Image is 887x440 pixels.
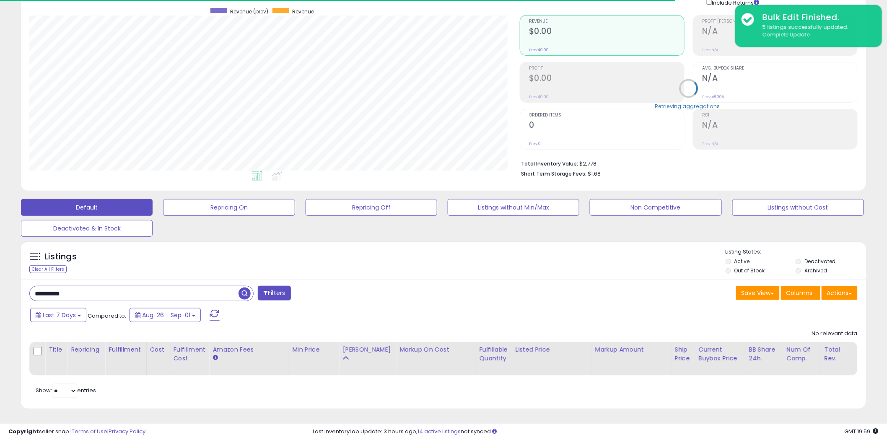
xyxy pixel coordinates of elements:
span: Aug-26 - Sep-01 [142,311,190,319]
div: Clear All Filters [29,265,67,273]
label: Archived [804,267,827,274]
label: Out of Stock [734,267,765,274]
button: Listings without Min/Max [448,199,579,216]
button: Last 7 Days [30,308,86,322]
button: Repricing Off [306,199,437,216]
div: Fulfillable Quantity [479,345,508,363]
button: Actions [822,286,858,300]
button: Default [21,199,153,216]
div: BB Share 24h. [749,345,780,363]
button: Repricing On [163,199,295,216]
div: Repricing [71,345,101,354]
div: Markup Amount [595,345,668,354]
div: No relevant data [812,330,858,338]
button: Listings without Cost [732,199,864,216]
div: Bulk Edit Finished. [756,11,876,23]
span: Columns [786,289,813,297]
button: Deactivated & In Stock [21,220,153,237]
div: seller snap | | [8,428,145,436]
span: Revenue [292,8,314,15]
div: Cost [150,345,166,354]
a: Privacy Policy [109,427,145,435]
button: Filters [258,286,290,300]
div: Total Rev. [825,345,855,363]
label: Active [734,258,750,265]
div: Fulfillment Cost [173,345,205,363]
div: Markup on Cost [399,345,472,354]
span: Compared to: [88,312,126,320]
button: Save View [736,286,780,300]
label: Deactivated [804,258,836,265]
div: Retrieving aggregations.. [655,103,723,110]
div: 5 listings successfully updated. [756,23,876,39]
a: Terms of Use [72,427,107,435]
span: Revenue (prev) [230,8,268,15]
div: Listed Price [516,345,588,354]
span: 2025-09-10 19:59 GMT [845,427,879,435]
span: Show: entries [36,386,96,394]
div: Ship Price [675,345,692,363]
div: Min Price [292,345,335,354]
h5: Listings [44,251,77,263]
span: Last 7 Days [43,311,76,319]
strong: Copyright [8,427,39,435]
button: Columns [781,286,820,300]
div: Current Buybox Price [699,345,742,363]
button: Non Competitive [590,199,721,216]
div: Amazon Fees [213,345,285,354]
th: The percentage added to the cost of goods (COGS) that forms the calculator for Min & Max prices. [396,342,476,375]
a: 14 active listings [418,427,461,435]
div: Last InventoryLab Update: 3 hours ago, not synced. [313,428,879,436]
div: [PERSON_NAME] [342,345,392,354]
u: Complete Update [763,31,810,38]
div: Title [49,345,64,354]
small: Amazon Fees. [213,354,218,362]
div: Num of Comp. [787,345,817,363]
p: Listing States: [726,248,866,256]
button: Aug-26 - Sep-01 [130,308,201,322]
div: Fulfillment [109,345,143,354]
